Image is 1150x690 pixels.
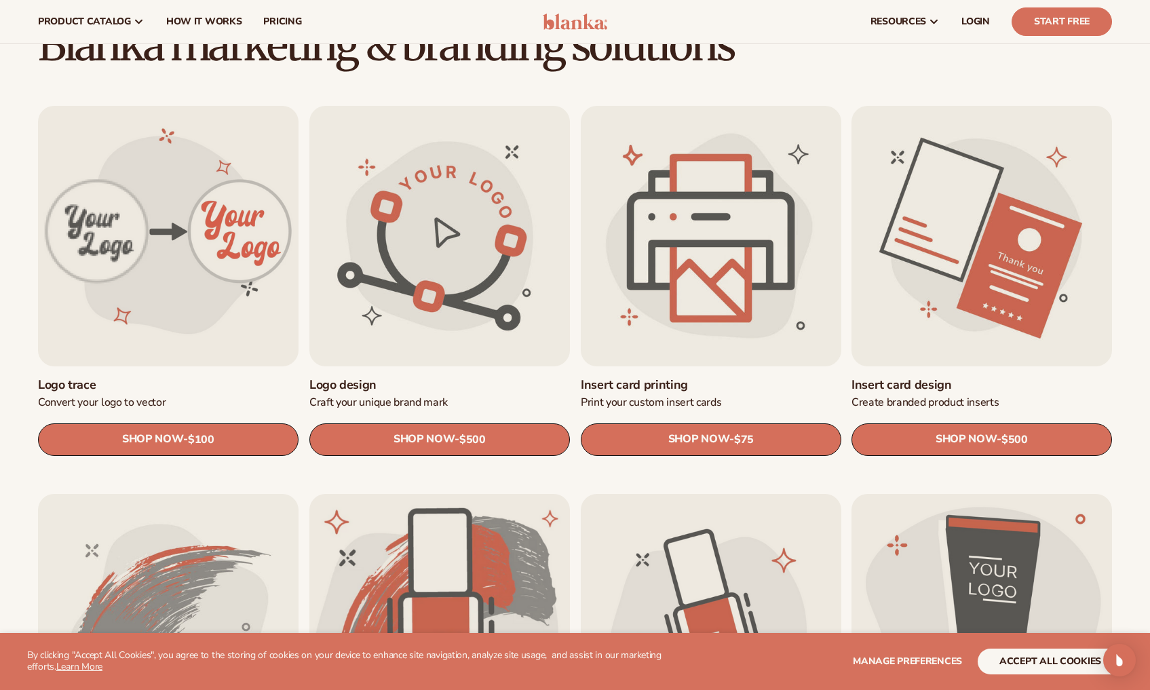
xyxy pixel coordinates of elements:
[978,649,1123,674] button: accept all cookies
[122,434,183,446] span: SHOP NOW
[1001,434,1028,446] span: $500
[188,434,214,446] span: $100
[309,423,570,456] a: SHOP NOW- $500
[56,660,102,673] a: Learn More
[853,655,962,668] span: Manage preferences
[1103,644,1136,676] div: Open Intercom Messenger
[853,649,962,674] button: Manage preferences
[394,434,455,446] span: SHOP NOW
[870,16,926,27] span: resources
[961,16,990,27] span: LOGIN
[581,377,841,393] a: Insert card printing
[581,423,841,456] a: SHOP NOW- $75
[263,16,301,27] span: pricing
[733,434,753,446] span: $75
[38,16,131,27] span: product catalog
[27,650,674,673] p: By clicking "Accept All Cookies", you agree to the storing of cookies on your device to enhance s...
[309,377,570,393] a: Logo design
[166,16,242,27] span: How It Works
[38,423,299,456] a: SHOP NOW- $100
[668,434,729,446] span: SHOP NOW
[459,434,486,446] span: $500
[543,14,607,30] img: logo
[851,377,1112,393] a: Insert card design
[38,377,299,393] a: Logo trace
[851,423,1112,456] a: SHOP NOW- $500
[1012,7,1112,36] a: Start Free
[936,434,997,446] span: SHOP NOW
